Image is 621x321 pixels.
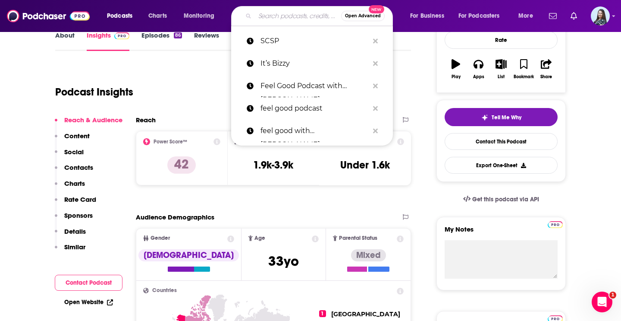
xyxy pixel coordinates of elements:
button: List [490,54,512,85]
button: Contacts [55,163,93,179]
div: List [498,74,505,79]
div: Mixed [351,249,386,261]
span: 1 [319,310,326,317]
img: User Profile [591,6,610,25]
div: 86 [174,32,182,38]
button: Rate Card [55,195,96,211]
a: InsightsPodchaser Pro [87,31,129,51]
button: tell me why sparkleTell Me Why [445,108,558,126]
p: Reach & Audience [64,116,122,124]
a: SCSP [231,30,393,52]
button: open menu [453,9,512,23]
span: Get this podcast via API [472,196,539,203]
img: Podchaser Pro [548,221,563,228]
h3: Under 1.6k [340,159,390,172]
a: Episodes86 [141,31,182,51]
h2: Audience Demographics [136,213,214,221]
a: Pro website [548,220,563,228]
div: Share [540,74,552,79]
p: Contacts [64,163,93,172]
button: Social [55,148,84,164]
a: feel good podcast [231,97,393,120]
div: Play [452,74,461,79]
div: Rate [445,31,558,49]
p: Sponsors [64,211,93,219]
img: Podchaser - Follow, Share and Rate Podcasts [7,8,90,24]
p: feel good podcast [260,97,369,120]
span: Monitoring [184,10,214,22]
button: Bookmark [512,54,535,85]
p: Social [64,148,84,156]
p: Feel Good Podcast with Kimberly Snyder [260,75,369,97]
span: Charts [148,10,167,22]
span: For Business [410,10,444,22]
a: Show notifications dropdown [567,9,580,23]
p: Rate Card [64,195,96,203]
button: open menu [404,9,455,23]
span: More [518,10,533,22]
span: Gender [151,235,170,241]
div: Search podcasts, credits, & more... [239,6,401,26]
p: SCSP [260,30,369,52]
p: Similar [64,243,85,251]
input: Search podcasts, credits, & more... [255,9,341,23]
p: 42 [167,156,196,174]
a: feel good with [PERSON_NAME] [231,120,393,142]
a: Reviews [194,31,219,51]
a: Charts [143,9,172,23]
button: Show profile menu [591,6,610,25]
p: Charts [64,179,85,188]
a: It’s Bizzy [231,52,393,75]
button: Charts [55,179,85,195]
span: Parental Status [339,235,377,241]
label: My Notes [445,225,558,240]
button: Reach & Audience [55,116,122,132]
span: Open Advanced [345,14,381,18]
p: feel good with kimberly synder [260,120,369,142]
span: [GEOGRAPHIC_DATA] [331,310,400,318]
button: open menu [512,9,544,23]
div: Bookmark [514,74,534,79]
button: Play [445,54,467,85]
button: Export One-Sheet [445,157,558,174]
iframe: Intercom live chat [592,292,612,312]
div: Apps [473,74,484,79]
button: Sponsors [55,211,93,227]
span: Logged in as brookefortierpr [591,6,610,25]
a: Show notifications dropdown [546,9,560,23]
button: Share [535,54,558,85]
h3: 1.9k-3.9k [253,159,293,172]
button: open menu [101,9,144,23]
p: Content [64,132,90,140]
span: New [369,5,384,13]
button: Content [55,132,90,148]
button: Open AdvancedNew [341,11,385,21]
button: Details [55,227,86,243]
span: 33 yo [268,253,299,270]
span: Age [254,235,265,241]
button: Contact Podcast [55,275,122,291]
img: Podchaser Pro [114,32,129,39]
h2: Reach [136,116,156,124]
button: Similar [55,243,85,259]
p: Details [64,227,86,235]
button: Apps [467,54,489,85]
a: Contact This Podcast [445,133,558,150]
a: Open Website [64,299,113,306]
span: 1 [609,292,616,299]
span: Tell Me Why [492,114,521,121]
span: Countries [152,288,177,293]
span: For Podcasters [458,10,500,22]
div: [DEMOGRAPHIC_DATA] [138,249,239,261]
button: open menu [178,9,226,23]
span: Podcasts [107,10,132,22]
a: About [55,31,75,51]
h2: Power Score™ [154,139,187,145]
img: tell me why sparkle [481,114,488,121]
a: Get this podcast via API [456,189,546,210]
p: It’s Bizzy [260,52,369,75]
a: Feel Good Podcast with [PERSON_NAME] [231,75,393,97]
h1: Podcast Insights [55,86,133,99]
